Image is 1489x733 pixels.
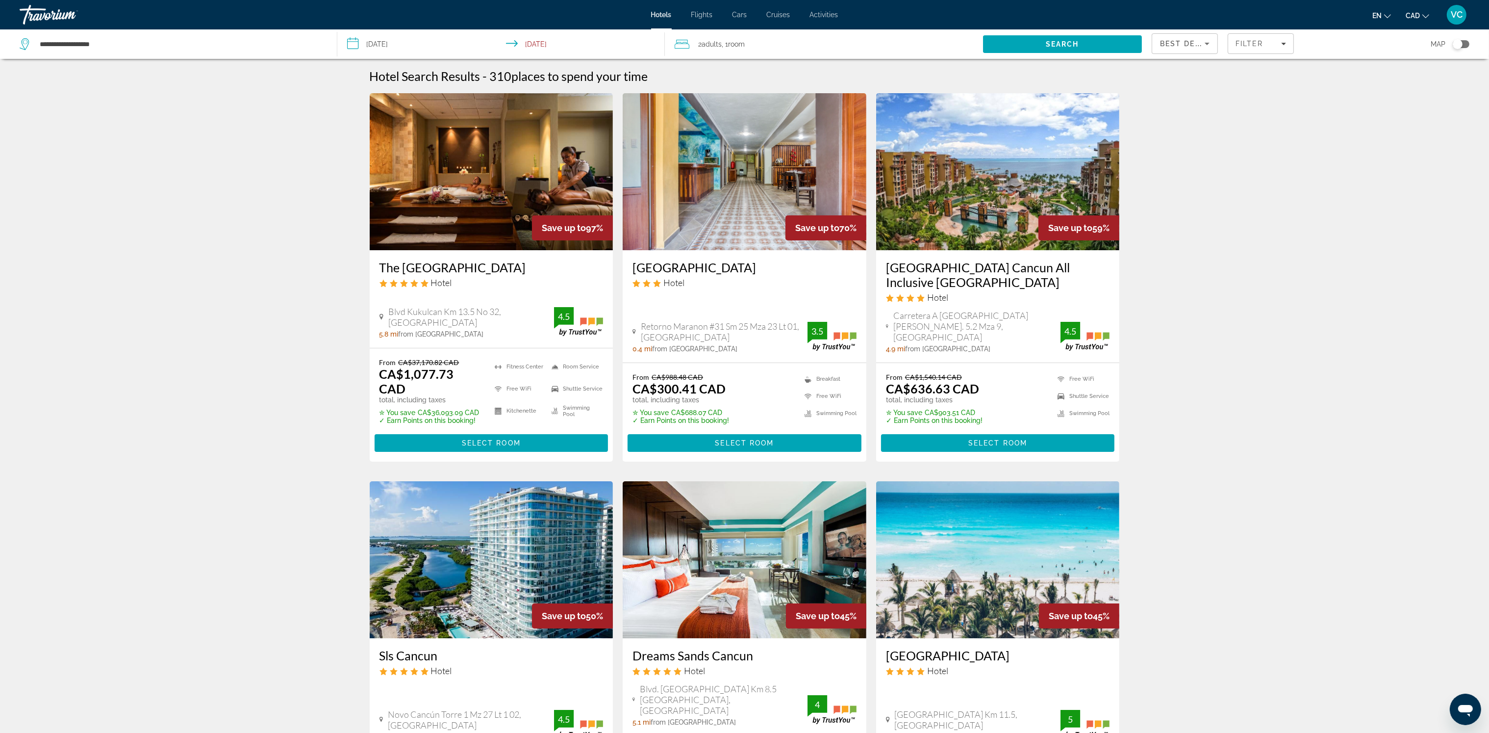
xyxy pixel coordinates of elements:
span: Save up to [795,223,839,233]
div: 4.5 [554,713,574,725]
span: Adults [702,40,722,48]
del: CA$37,170.82 CAD [399,358,459,366]
a: Flights [691,11,713,19]
li: Free WiFi [490,380,547,397]
div: 5 star Hotel [632,665,857,676]
a: Select Room [375,436,608,447]
a: Travorium [20,2,118,27]
li: Shuttle Service [1053,390,1110,402]
img: Hotel NYX Cancun [876,481,1120,638]
div: 3.5 [808,325,827,337]
span: Room [728,40,745,48]
input: Search hotel destination [39,37,322,52]
span: Hotel [684,665,705,676]
p: total, including taxes [379,396,482,404]
button: Select Room [375,434,608,452]
ins: CA$1,077.73 CAD [379,366,454,396]
del: CA$1,540.14 CAD [905,373,962,381]
a: Select Room [628,436,861,447]
span: Save up to [542,223,586,233]
a: Cruises [767,11,790,19]
span: Save up to [796,611,840,621]
li: Breakfast [800,373,857,385]
li: Fitness Center [490,358,547,375]
span: Novo Cancún Torre 1 Mz 27 Lt 1 02, [GEOGRAPHIC_DATA] [388,709,554,731]
img: Dreams Sands Cancun [623,481,866,638]
span: Best Deals [1160,40,1211,48]
a: Hotels [651,11,672,19]
span: from [GEOGRAPHIC_DATA] [652,345,737,353]
img: TrustYou guest rating badge [554,307,603,336]
button: Select Room [628,434,861,452]
div: 4 star Hotel [886,665,1110,676]
div: 70% [785,215,866,240]
mat-select: Sort by [1160,38,1210,50]
img: TrustYou guest rating badge [1060,322,1110,351]
span: Blvd Kukulcan Km 13.5 No 32, [GEOGRAPHIC_DATA] [388,306,554,328]
button: Select Room [881,434,1115,452]
button: Search [983,35,1142,53]
span: Hotel [431,277,452,288]
div: 5 star Hotel [379,277,604,288]
a: Activities [810,11,838,19]
a: Dreams Sands Cancun [632,648,857,663]
a: Cars [732,11,747,19]
span: ✮ You save [632,409,669,417]
div: 5 star Hotel [379,665,604,676]
a: Select Room [881,436,1115,447]
span: 0.4 mi [632,345,652,353]
h2: 310 [490,69,648,83]
button: User Menu [1444,4,1469,25]
span: Blvd. [GEOGRAPHIC_DATA] Km 8.5 [GEOGRAPHIC_DATA], [GEOGRAPHIC_DATA] [640,683,807,716]
h3: The [GEOGRAPHIC_DATA] [379,260,604,275]
span: CAD [1406,12,1420,20]
img: TrustYou guest rating badge [808,322,857,351]
span: VC [1451,10,1463,20]
p: total, including taxes [886,396,983,404]
span: Hotel [927,292,948,303]
iframe: Button to launch messaging window [1450,694,1481,725]
span: Save up to [1048,223,1092,233]
span: ✮ You save [379,409,416,417]
p: CA$36,093.09 CAD [379,409,482,417]
div: 4.5 [554,311,574,322]
img: Villa del Palmar Cancun All Inclusive Beach Resort & Spa [876,93,1120,250]
div: 59% [1038,215,1119,240]
a: Sls Cancun [370,481,613,638]
h3: [GEOGRAPHIC_DATA] [886,648,1110,663]
button: Select check in and out date [337,29,665,59]
p: ✓ Earn Points on this booking! [632,417,729,424]
li: Room Service [547,358,604,375]
span: From [379,358,396,366]
img: TrustYou guest rating badge [808,695,857,724]
span: Select Room [462,439,521,447]
span: from [GEOGRAPHIC_DATA] [651,718,736,726]
div: 4.5 [1060,325,1080,337]
div: 4 [808,699,827,710]
a: The Royal Sands Resort & Spa [370,93,613,250]
span: Hotel [431,665,452,676]
div: 97% [532,215,613,240]
ins: CA$636.63 CAD [886,381,979,396]
button: Toggle map [1445,40,1469,49]
li: Swimming Pool [1053,407,1110,419]
div: 50% [532,603,613,628]
h3: Sls Cancun [379,648,604,663]
div: 45% [786,603,866,628]
li: Swimming Pool [547,402,604,419]
h3: [GEOGRAPHIC_DATA] Cancun All Inclusive [GEOGRAPHIC_DATA] [886,260,1110,289]
span: From [886,373,903,381]
button: Change language [1372,8,1391,23]
div: 3 star Hotel [632,277,857,288]
span: 5.1 mi [632,718,651,726]
span: ✮ You save [886,409,922,417]
p: ✓ Earn Points on this booking! [379,417,482,424]
a: Hotel Arco Maya [623,93,866,250]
